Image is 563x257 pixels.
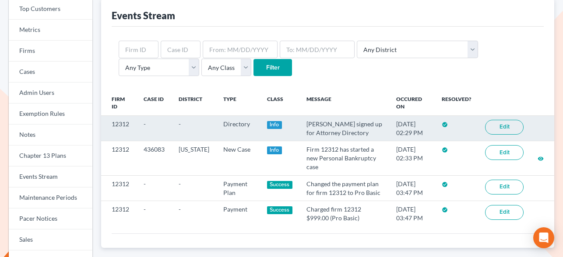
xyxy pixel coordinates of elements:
a: Edit [485,145,524,160]
a: Edit [485,120,524,135]
th: Class [260,90,299,116]
a: Metrics [9,20,92,41]
i: check_circle [442,181,448,188]
div: Events Stream [112,9,175,22]
td: Payment [216,201,260,226]
td: - [137,116,172,141]
td: Payment Plan [216,175,260,201]
td: [US_STATE] [172,141,216,175]
a: Pacer Notices [9,208,92,229]
i: visibility [538,156,544,162]
div: Info [267,146,282,154]
th: Resolved? [435,90,478,116]
a: visibility [538,154,544,162]
td: - [137,175,172,201]
td: New Case [216,141,260,175]
td: Firm 12312 has started a new Personal Bankruptcy case [299,141,389,175]
a: Chapter 13 Plans [9,146,92,167]
a: Firms [9,41,92,62]
div: Open Intercom Messenger [533,227,554,248]
td: [DATE] 02:33 PM [389,141,435,175]
input: Filter [253,59,292,76]
div: Success [267,206,292,214]
i: check_circle [442,147,448,153]
a: Exemption Rules [9,104,92,125]
a: Cases [9,62,92,83]
div: Success [267,181,292,189]
i: check_circle [442,122,448,128]
th: District [172,90,216,116]
a: Admin Users [9,83,92,104]
i: check_circle [442,207,448,213]
th: Type [216,90,260,116]
th: Case ID [137,90,172,116]
td: 12312 [101,141,137,175]
td: - [172,116,216,141]
input: To: MM/DD/YYYY [280,41,355,58]
td: 12312 [101,201,137,226]
td: [PERSON_NAME] signed up for Attorney Directory [299,116,389,141]
td: 436083 [137,141,172,175]
td: - [172,201,216,226]
td: [DATE] 03:47 PM [389,175,435,201]
td: Directory [216,116,260,141]
a: Events Stream [9,167,92,188]
input: From: MM/DD/YYYY [203,41,278,58]
a: Maintenance Periods [9,188,92,208]
a: Edit [485,205,524,220]
input: Firm ID [119,41,158,58]
td: [DATE] 03:47 PM [389,201,435,226]
th: Firm ID [101,90,137,116]
td: [DATE] 02:29 PM [389,116,435,141]
th: Occured On [389,90,435,116]
td: Changed the payment plan for firm 12312 to Pro Basic [299,175,389,201]
a: Notes [9,125,92,146]
a: Sales [9,229,92,250]
td: Charged firm 12312 $999.00 (Pro Basic) [299,201,389,226]
input: Case ID [161,41,201,58]
td: - [137,201,172,226]
td: - [172,175,216,201]
a: Edit [485,180,524,194]
td: 12312 [101,116,137,141]
div: Info [267,121,282,129]
th: Message [299,90,389,116]
td: 12312 [101,175,137,201]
